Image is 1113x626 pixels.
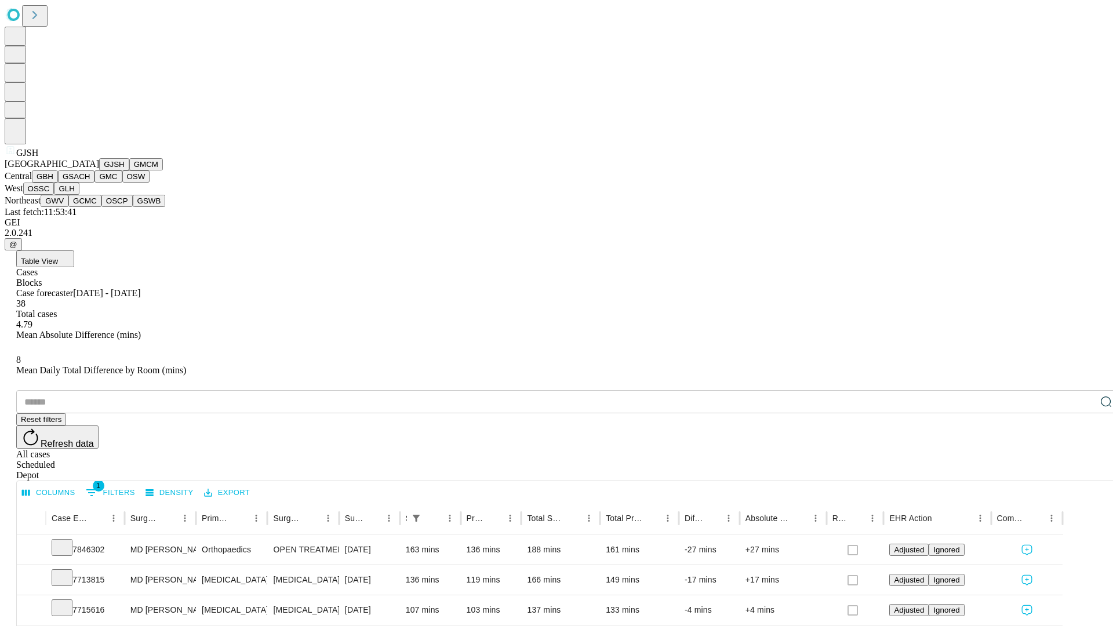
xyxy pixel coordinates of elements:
[23,600,40,621] button: Expand
[5,183,23,193] span: West
[248,510,264,526] button: Menu
[130,514,159,523] div: Surgeon Name
[929,574,964,586] button: Ignored
[202,535,261,565] div: Orthopaedics
[406,535,455,565] div: 163 mins
[972,510,988,526] button: Menu
[32,170,58,183] button: GBH
[5,217,1108,228] div: GEI
[52,514,88,523] div: Case Epic Id
[808,510,824,526] button: Menu
[5,195,41,205] span: Northeast
[606,565,673,595] div: 149 mins
[68,195,101,207] button: GCMC
[202,565,261,595] div: [MEDICAL_DATA]
[345,535,394,565] div: [DATE]
[1027,510,1043,526] button: Sort
[704,510,721,526] button: Sort
[345,595,394,625] div: [DATE]
[273,565,333,595] div: [MEDICAL_DATA]
[345,565,394,595] div: [DATE]
[16,365,186,375] span: Mean Daily Total Difference by Room (mins)
[929,604,964,616] button: Ignored
[894,606,924,614] span: Adjusted
[685,535,734,565] div: -27 mins
[894,545,924,554] span: Adjusted
[143,484,197,502] button: Density
[527,565,594,595] div: 166 mins
[864,510,881,526] button: Menu
[101,195,133,207] button: OSCP
[273,514,302,523] div: Surgery Name
[933,606,959,614] span: Ignored
[581,510,597,526] button: Menu
[745,535,821,565] div: +27 mins
[406,595,455,625] div: 107 mins
[9,240,17,249] span: @
[16,319,32,329] span: 4.79
[685,565,734,595] div: -17 mins
[467,565,516,595] div: 119 mins
[89,510,106,526] button: Sort
[21,415,61,424] span: Reset filters
[527,595,594,625] div: 137 mins
[133,195,166,207] button: GSWB
[93,480,104,492] span: 1
[606,595,673,625] div: 133 mins
[848,510,864,526] button: Sort
[130,595,190,625] div: MD [PERSON_NAME]
[23,540,40,561] button: Expand
[1043,510,1060,526] button: Menu
[406,514,407,523] div: Scheduled In Room Duration
[929,544,964,556] button: Ignored
[52,535,119,565] div: 7846302
[320,510,336,526] button: Menu
[16,299,26,308] span: 38
[745,514,790,523] div: Absolute Difference
[73,288,140,298] span: [DATE] - [DATE]
[23,183,54,195] button: OSSC
[5,228,1108,238] div: 2.0.241
[685,595,734,625] div: -4 mins
[201,484,253,502] button: Export
[406,565,455,595] div: 136 mins
[304,510,320,526] button: Sort
[643,510,660,526] button: Sort
[94,170,122,183] button: GMC
[130,535,190,565] div: MD [PERSON_NAME] [PERSON_NAME]
[16,288,73,298] span: Case forecaster
[745,595,821,625] div: +4 mins
[832,514,848,523] div: Resolved in EHR
[122,170,150,183] button: OSW
[161,510,177,526] button: Sort
[745,565,821,595] div: +17 mins
[58,170,94,183] button: GSACH
[21,257,58,265] span: Table View
[721,510,737,526] button: Menu
[16,413,66,425] button: Reset filters
[16,355,21,365] span: 8
[5,238,22,250] button: @
[408,510,424,526] div: 1 active filter
[889,574,929,586] button: Adjusted
[16,425,99,449] button: Refresh data
[933,510,950,526] button: Sort
[52,595,119,625] div: 7715616
[606,535,673,565] div: 161 mins
[273,595,333,625] div: [MEDICAL_DATA]
[177,510,193,526] button: Menu
[486,510,502,526] button: Sort
[365,510,381,526] button: Sort
[442,510,458,526] button: Menu
[232,510,248,526] button: Sort
[16,148,38,158] span: GJSH
[106,510,122,526] button: Menu
[527,535,594,565] div: 188 mins
[467,514,485,523] div: Predicted In Room Duration
[997,514,1026,523] div: Comments
[467,595,516,625] div: 103 mins
[202,595,261,625] div: [MEDICAL_DATA]
[606,514,642,523] div: Total Predicted Duration
[41,195,68,207] button: GWV
[129,158,163,170] button: GMCM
